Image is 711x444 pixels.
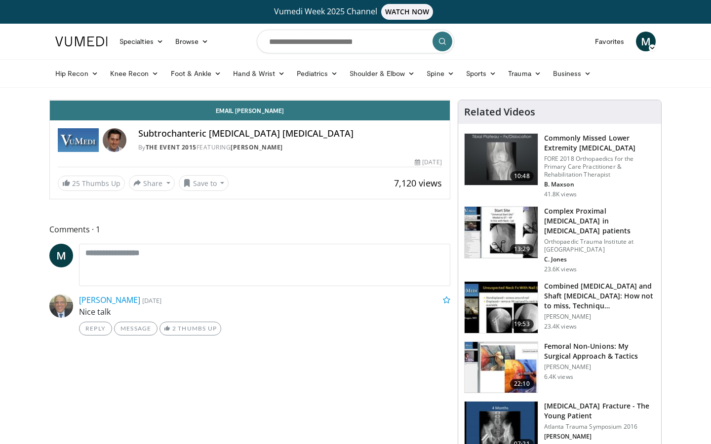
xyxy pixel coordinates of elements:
a: Vumedi Week 2025 ChannelWATCH NOW [57,4,654,20]
img: 4aa379b6-386c-4fb5-93ee-de5617843a87.150x105_q85_crop-smart_upscale.jpg [465,134,538,185]
img: 245459_0002_1.png.150x105_q85_crop-smart_upscale.jpg [465,282,538,333]
a: Shoulder & Elbow [344,64,421,83]
p: [PERSON_NAME] [544,313,655,321]
p: FORE 2018 Orthopaedics for the Primary Care Practitioner & Rehabilitation Therapist [544,155,655,179]
p: C. Jones [544,256,655,263]
a: M [49,244,73,267]
a: Hand & Wrist [227,64,291,83]
p: 6.4K views [544,373,573,381]
a: Hip Recon [49,64,104,83]
a: M [636,32,656,51]
a: Reply [79,322,112,335]
a: 2 Thumbs Up [159,322,221,335]
span: WATCH NOW [381,4,434,20]
h3: Combined [MEDICAL_DATA] and Shaft [MEDICAL_DATA]: How not to miss, Techniqu… [544,281,655,311]
a: Message [114,322,158,335]
p: 23.4K views [544,323,577,331]
span: 7,120 views [394,177,442,189]
p: 23.6K views [544,265,577,273]
a: Favorites [589,32,630,51]
p: Nice talk [79,306,450,318]
div: [DATE] [415,158,441,167]
a: 22:10 Femoral Non-Unions: My Surgical Approach & Tactics [PERSON_NAME] 6.4K views [464,341,655,394]
h3: Commonly Missed Lower Extremity [MEDICAL_DATA] [544,133,655,153]
a: Knee Recon [104,64,165,83]
a: Business [547,64,597,83]
span: 25 [72,179,80,188]
img: Avatar [103,128,126,152]
a: Specialties [114,32,169,51]
span: 10:48 [510,171,534,181]
button: Save to [179,175,229,191]
a: 13:29 Complex Proximal [MEDICAL_DATA] in [MEDICAL_DATA] patients Orthopaedic Trauma Institute at ... [464,206,655,273]
span: 22:10 [510,379,534,389]
h3: [MEDICAL_DATA] Fracture - The Young Patient [544,401,655,421]
p: B. Maxson [544,181,655,188]
h3: Femoral Non-Unions: My Surgical Approach & Tactics [544,341,655,361]
a: 10:48 Commonly Missed Lower Extremity [MEDICAL_DATA] FORE 2018 Orthopaedics for the Primary Care ... [464,133,655,198]
img: 32f9c0e8-c1c1-4c19-a84e-b8c2f56ee032.150x105_q85_crop-smart_upscale.jpg [465,207,538,258]
a: Pediatrics [291,64,344,83]
small: [DATE] [142,296,161,305]
a: Sports [460,64,503,83]
a: [PERSON_NAME] [231,143,283,151]
a: Email [PERSON_NAME] [50,101,450,120]
div: By FEATURING [138,143,442,152]
a: Browse [169,32,215,51]
a: Trauma [502,64,547,83]
span: 13:29 [510,244,534,254]
img: VuMedi Logo [55,37,108,46]
a: The Event 2015 [146,143,197,151]
img: The Event 2015 [58,128,99,152]
p: 41.8K views [544,190,577,198]
p: [PERSON_NAME] [544,363,655,371]
a: 19:53 Combined [MEDICAL_DATA] and Shaft [MEDICAL_DATA]: How not to miss, Techniqu… [PERSON_NAME] ... [464,281,655,333]
a: Foot & Ankle [165,64,228,83]
input: Search topics, interventions [257,30,454,53]
img: b28afd99-48ff-4b08-9669-2cc8b2512f02.150x105_q85_crop-smart_upscale.jpg [465,342,538,393]
a: Spine [421,64,460,83]
span: 2 [172,325,176,332]
video-js: Video Player [50,100,450,101]
h4: Subtrochanteric [MEDICAL_DATA] [MEDICAL_DATA] [138,128,442,139]
button: Share [129,175,175,191]
a: [PERSON_NAME] [79,295,140,305]
img: Avatar [49,294,73,318]
p: Atlanta Trauma Symposium 2016 [544,423,655,431]
h4: Related Videos [464,106,535,118]
span: Comments 1 [49,223,450,236]
p: Orthopaedic Trauma Institute at [GEOGRAPHIC_DATA] [544,238,655,254]
h3: Complex Proximal [MEDICAL_DATA] in [MEDICAL_DATA] patients [544,206,655,236]
span: 19:53 [510,319,534,329]
p: [PERSON_NAME] [544,433,655,441]
a: 25 Thumbs Up [58,176,125,191]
